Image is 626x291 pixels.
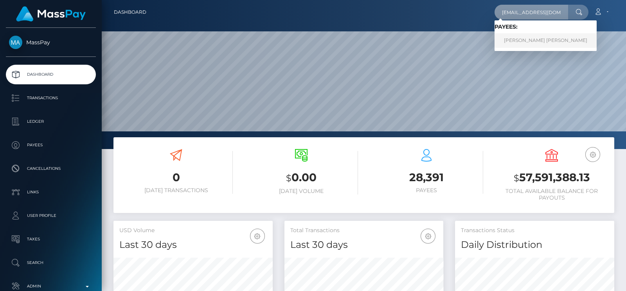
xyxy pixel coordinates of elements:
[495,188,608,201] h6: Total Available Balance for Payouts
[370,187,483,194] h6: Payees
[495,33,597,48] a: [PERSON_NAME] [PERSON_NAME]
[495,5,568,20] input: Search...
[9,233,93,245] p: Taxes
[16,6,86,22] img: MassPay Logo
[119,238,267,252] h4: Last 30 days
[495,170,608,186] h3: 57,591,388.13
[245,170,358,186] h3: 0.00
[9,36,22,49] img: MassPay
[9,139,93,151] p: Payees
[245,188,358,195] h6: [DATE] Volume
[9,210,93,222] p: User Profile
[6,229,96,249] a: Taxes
[119,187,233,194] h6: [DATE] Transactions
[6,112,96,131] a: Ledger
[495,24,597,30] h6: Payees:
[514,173,519,184] small: $
[6,182,96,202] a: Links
[6,39,96,46] span: MassPay
[6,159,96,178] a: Cancellations
[370,170,483,185] h3: 28,391
[461,238,608,252] h4: Daily Distribution
[9,69,93,80] p: Dashboard
[286,173,291,184] small: $
[114,4,146,20] a: Dashboard
[6,88,96,108] a: Transactions
[9,92,93,104] p: Transactions
[9,116,93,127] p: Ledger
[290,227,438,235] h5: Total Transactions
[461,227,608,235] h5: Transactions Status
[6,253,96,273] a: Search
[290,238,438,252] h4: Last 30 days
[9,163,93,175] p: Cancellations
[119,227,267,235] h5: USD Volume
[119,170,233,185] h3: 0
[6,135,96,155] a: Payees
[6,65,96,84] a: Dashboard
[6,206,96,226] a: User Profile
[9,257,93,269] p: Search
[9,186,93,198] p: Links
